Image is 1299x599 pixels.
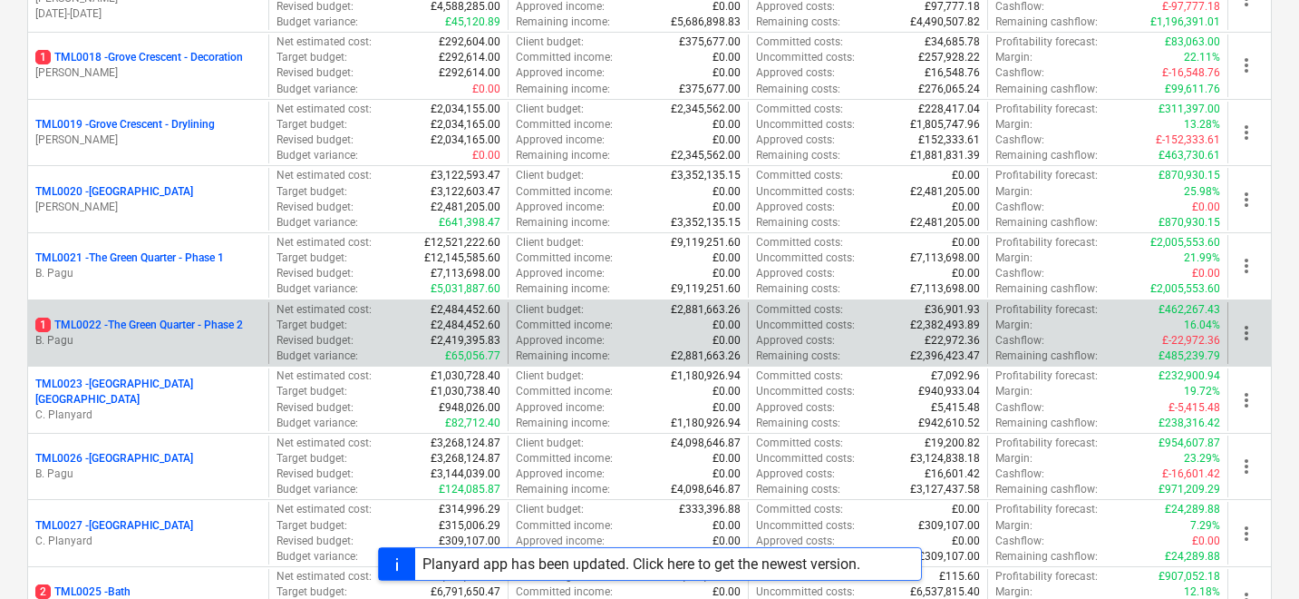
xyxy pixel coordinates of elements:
[995,302,1098,318] p: Profitability forecast :
[995,384,1032,399] p: Margin :
[995,200,1044,215] p: Cashflow :
[439,518,500,534] p: £315,006.29
[439,65,500,81] p: £292,614.00
[35,133,261,148] p: [PERSON_NAME]
[35,50,261,81] div: 1TML0018 -Grove Crescent - Decoration[PERSON_NAME]
[995,266,1044,281] p: Cashflow :
[713,65,741,81] p: £0.00
[995,482,1098,497] p: Remaining cashflow :
[952,502,980,517] p: £0.00
[35,318,51,332] span: 1
[516,65,605,81] p: Approved income :
[276,148,358,163] p: Budget variance :
[516,318,613,333] p: Committed income :
[1184,50,1220,65] p: 22.11%
[431,117,500,133] p: £2,034,165.00
[995,250,1032,266] p: Margin :
[995,333,1044,349] p: Cashflow :
[516,102,584,117] p: Client budget :
[756,384,855,399] p: Uncommitted costs :
[952,534,980,549] p: £0.00
[276,534,354,549] p: Revised budget :
[910,117,980,133] p: £1,805,747.96
[431,133,500,148] p: £2,034,165.00
[1150,15,1220,30] p: £1,196,391.01
[1158,168,1220,183] p: £870,930.15
[713,518,741,534] p: £0.00
[671,215,741,231] p: £3,352,135.15
[756,82,840,97] p: Remaining costs :
[516,148,610,163] p: Remaining income :
[1184,117,1220,133] p: 13.28%
[35,65,261,81] p: [PERSON_NAME]
[276,281,358,297] p: Budget variance :
[516,482,610,497] p: Remaining income :
[424,235,500,250] p: £12,521,222.60
[1236,255,1257,277] span: more_vert
[713,534,741,549] p: £0.00
[276,318,347,333] p: Target budget :
[671,416,741,431] p: £1,180,926.94
[516,416,610,431] p: Remaining income :
[918,518,980,534] p: £309,107.00
[671,281,741,297] p: £9,119,251.60
[995,133,1044,148] p: Cashflow :
[713,250,741,266] p: £0.00
[1165,34,1220,50] p: £83,063.00
[276,349,358,364] p: Budget variance :
[276,168,372,183] p: Net estimated cost :
[516,82,610,97] p: Remaining income :
[35,250,224,266] p: TML0021 - The Green Quarter - Phase 1
[671,168,741,183] p: £3,352,135.15
[918,50,980,65] p: £257,928.22
[756,50,855,65] p: Uncommitted costs :
[35,6,261,22] p: [DATE] - [DATE]
[756,168,843,183] p: Committed costs :
[756,148,840,163] p: Remaining costs :
[276,436,372,451] p: Net estimated cost :
[713,184,741,200] p: £0.00
[713,200,741,215] p: £0.00
[995,148,1098,163] p: Remaining cashflow :
[276,82,358,97] p: Budget variance :
[713,384,741,399] p: £0.00
[995,502,1098,517] p: Profitability forecast :
[918,102,980,117] p: £228,417.04
[439,482,500,497] p: £124,085.87
[931,400,980,416] p: £5,415.48
[925,34,980,50] p: £34,685.78
[516,215,610,231] p: Remaining income :
[276,302,372,318] p: Net estimated cost :
[756,133,835,148] p: Approved costs :
[516,451,613,466] p: Committed income :
[276,133,354,148] p: Revised budget :
[516,502,584,517] p: Client budget :
[1236,189,1257,211] span: more_vert
[756,281,840,297] p: Remaining costs :
[35,377,261,423] div: TML0023 -[GEOGRAPHIC_DATA] [GEOGRAPHIC_DATA]C. Planyard
[516,168,584,183] p: Client budget :
[516,235,584,250] p: Client budget :
[952,235,980,250] p: £0.00
[276,15,358,30] p: Budget variance :
[276,250,347,266] p: Target budget :
[671,482,741,497] p: £4,098,646.87
[276,384,347,399] p: Target budget :
[910,451,980,466] p: £3,124,838.18
[910,281,980,297] p: £7,113,698.00
[276,34,372,50] p: Net estimated cost :
[671,302,741,318] p: £2,881,663.26
[952,266,980,281] p: £0.00
[35,408,261,423] p: C. Planyard
[671,349,741,364] p: £2,881,663.26
[713,50,741,65] p: £0.00
[756,117,855,133] p: Uncommitted costs :
[516,400,605,416] p: Approved income :
[756,250,855,266] p: Uncommitted costs :
[756,318,855,333] p: Uncommitted costs :
[756,15,840,30] p: Remaining costs :
[276,451,347,466] p: Target budget :
[431,266,500,281] p: £7,113,698.00
[431,451,500,466] p: £3,268,124.87
[1184,451,1220,466] p: 23.29%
